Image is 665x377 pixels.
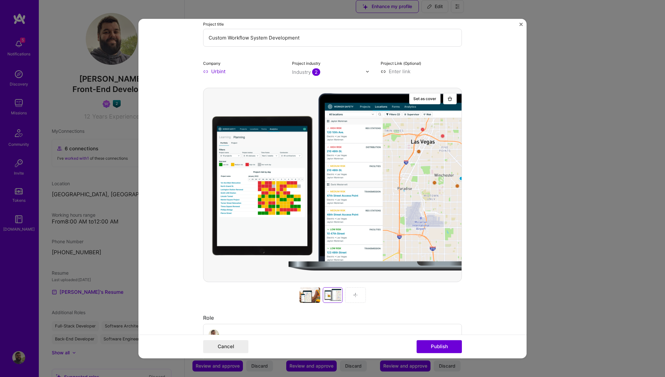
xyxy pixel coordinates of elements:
div: Industry [292,69,320,75]
input: Enter link [381,68,462,75]
button: Cancel [203,340,248,353]
div: Role [203,314,462,321]
label: Project title [203,22,224,27]
label: Project Link (Optional) [381,61,421,66]
img: drop icon [365,70,369,74]
button: Close [519,23,523,29]
label: Company [203,61,221,66]
div: Add [203,88,462,282]
span: 2 [312,68,320,76]
img: Trash [447,96,452,101]
input: Enter the name of the project [203,29,462,47]
img: Add [353,292,358,298]
button: Set as cover [409,93,441,104]
label: Project industry [292,61,321,66]
input: Enter name or website [203,68,284,75]
button: Publish [417,340,462,353]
